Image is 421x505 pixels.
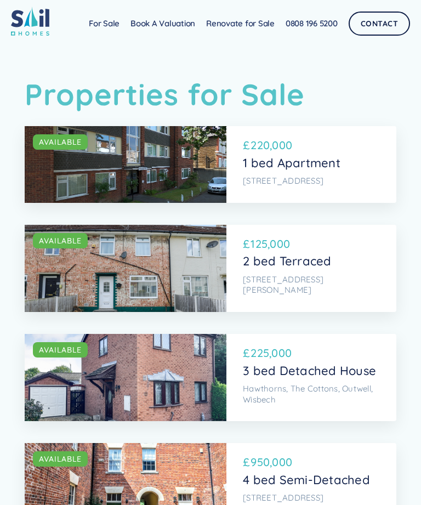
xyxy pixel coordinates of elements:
p: £ [243,137,249,154]
a: For Sale [83,13,125,35]
div: AVAILABLE [39,137,82,147]
p: [STREET_ADDRESS] [243,492,377,503]
p: 950,000 [251,454,292,470]
p: 220,000 [251,137,292,154]
div: AVAILABLE [39,344,82,355]
p: 125,000 [251,236,290,252]
a: AVAILABLE£220,0001 bed Apartment[STREET_ADDRESS] [25,126,396,203]
p: 3 bed Detached House [243,364,377,378]
p: 225,000 [251,345,292,361]
a: Renovate for Sale [201,13,280,35]
a: AVAILABLE£225,0003 bed Detached HouseHawthorns, The Cottons, Outwell, Wisbech [25,334,396,421]
a: 0808 196 5200 [280,13,343,35]
p: Hawthorns, The Cottons, Outwell, Wisbech [243,383,377,405]
p: [STREET_ADDRESS][PERSON_NAME] [243,274,377,296]
a: Contact [349,12,411,36]
a: AVAILABLE£125,0002 bed Terraced[STREET_ADDRESS][PERSON_NAME] [25,225,396,312]
p: 2 bed Terraced [243,254,377,268]
p: 4 bed Semi-Detached [243,473,377,487]
p: [STREET_ADDRESS] [243,175,377,186]
p: £ [243,454,249,470]
div: AVAILABLE [39,453,82,464]
p: £ [243,236,249,252]
a: Book A Valuation [125,13,201,35]
p: 1 bed Apartment [243,156,377,170]
div: AVAILABLE [39,235,82,246]
h1: Properties for Sale [25,77,396,112]
img: sail home logo colored [11,7,49,36]
p: £ [243,345,249,361]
